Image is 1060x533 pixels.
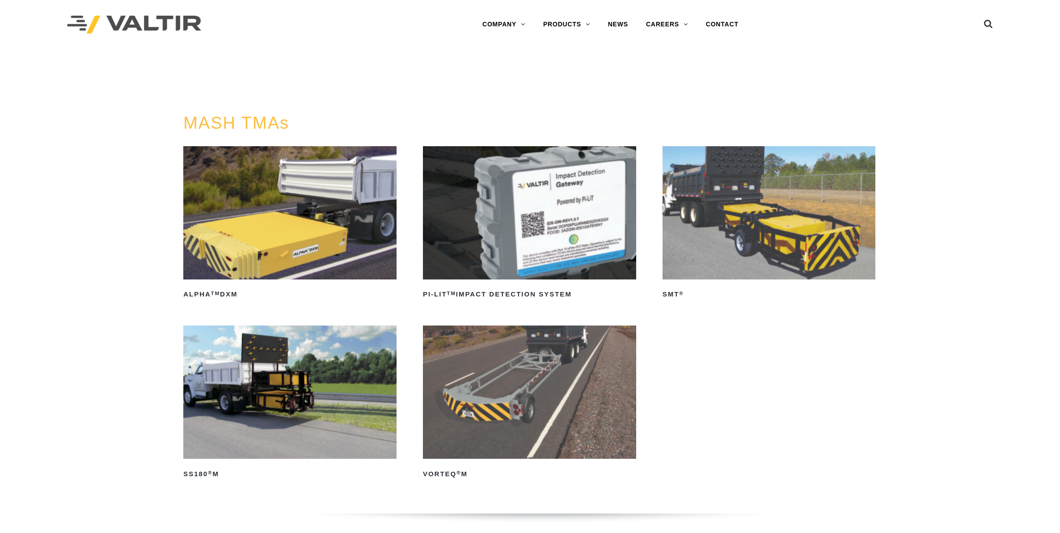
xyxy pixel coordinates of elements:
a: PRODUCTS [534,16,599,34]
img: Valtir [67,16,201,34]
sup: ® [208,470,212,475]
sup: ® [456,470,461,475]
a: NEWS [599,16,637,34]
a: SMT® [663,146,876,302]
a: MASH TMAs [183,114,289,132]
a: COMPANY [473,16,534,34]
a: CAREERS [637,16,697,34]
sup: TM [447,291,456,296]
h2: SS180 M [183,467,397,481]
a: PI-LITTMImpact Detection System [423,146,636,302]
h2: ALPHA DXM [183,288,397,302]
h2: VORTEQ M [423,467,636,481]
sup: TM [211,291,220,296]
a: ALPHATMDXM [183,146,397,302]
sup: ® [679,291,684,296]
a: CONTACT [697,16,747,34]
h2: SMT [663,288,876,302]
a: VORTEQ®M [423,326,636,481]
a: SS180®M [183,326,397,481]
h2: PI-LIT Impact Detection System [423,288,636,302]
